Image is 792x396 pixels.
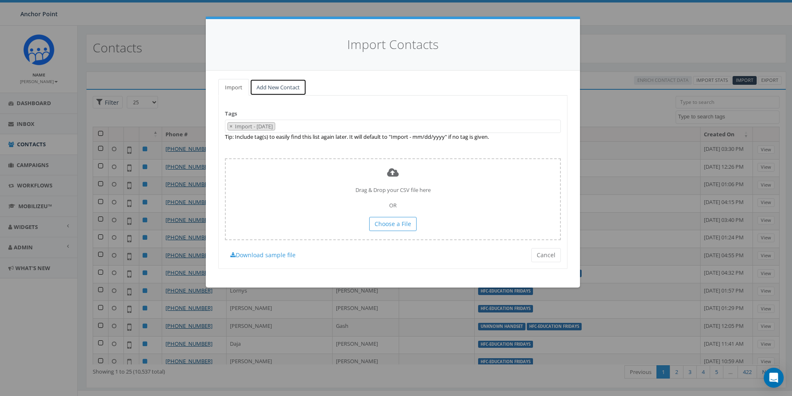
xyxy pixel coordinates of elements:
[225,133,489,141] label: Tip: Include tag(s) to easily find this list again later. It will default to "Import - mm/dd/yyyy...
[234,123,275,130] span: Import - [DATE]
[218,79,249,96] a: Import
[277,123,281,130] textarea: Search
[227,122,275,131] li: Import - 10/13/2025
[764,368,784,388] div: Open Intercom Messenger
[375,220,411,228] span: Choose a File
[389,202,397,209] span: OR
[225,110,237,118] label: Tags
[229,123,232,130] span: ×
[225,248,301,262] a: Download sample file
[531,248,561,262] button: Cancel
[225,158,561,240] div: Drag & Drop your CSV file here
[228,123,234,130] button: Remove item
[250,79,306,96] a: Add New Contact
[218,36,567,54] h4: Import Contacts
